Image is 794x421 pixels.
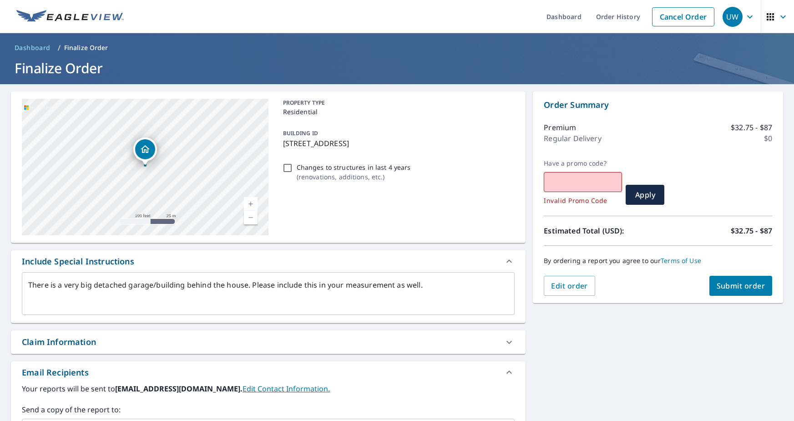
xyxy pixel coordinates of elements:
p: Premium [544,122,576,133]
p: $32.75 - $87 [731,225,772,236]
p: Residential [283,107,511,117]
div: Claim Information [11,330,526,354]
span: Apply [633,190,657,200]
label: Send a copy of the report to: [22,404,515,415]
p: By ordering a report you agree to our [544,257,772,265]
nav: breadcrumb [11,41,783,55]
div: Claim Information [22,336,96,348]
a: Dashboard [11,41,54,55]
p: Invalid Promo Code [544,197,616,205]
div: Email Recipients [22,366,89,379]
button: Edit order [544,276,595,296]
p: Changes to structures in last 4 years [297,162,411,172]
p: $32.75 - $87 [731,122,772,133]
div: Email Recipients [11,361,526,383]
a: Cancel Order [652,7,714,26]
li: / [58,42,61,53]
button: Submit order [709,276,773,296]
p: ( renovations, additions, etc. ) [297,172,411,182]
p: BUILDING ID [283,129,318,137]
p: Regular Delivery [544,133,601,144]
div: UW [723,7,743,27]
button: Apply [626,185,664,205]
span: Submit order [717,281,765,291]
p: Finalize Order [64,43,108,52]
span: Edit order [551,281,588,291]
div: Include Special Instructions [22,255,134,268]
div: Include Special Instructions [11,250,526,272]
a: Current Level 18, Zoom Out [244,211,258,224]
p: $0 [764,133,772,144]
label: Have a promo code? [544,159,622,167]
span: Dashboard [15,43,51,52]
p: Order Summary [544,99,772,111]
textarea: There is a very big detached garage/building behind the house. Please include this in your measur... [28,281,508,307]
a: EditContactInfo [243,384,330,394]
a: Terms of Use [661,256,701,265]
a: Current Level 18, Zoom In [244,197,258,211]
label: Your reports will be sent to [22,383,515,394]
p: PROPERTY TYPE [283,99,511,107]
p: [STREET_ADDRESS] [283,138,511,149]
b: [EMAIL_ADDRESS][DOMAIN_NAME]. [115,384,243,394]
div: Dropped pin, building 1, Residential property, 436 Elm St Coshocton, OH 43812 [133,137,157,166]
h1: Finalize Order [11,59,783,77]
img: EV Logo [16,10,124,24]
p: Estimated Total (USD): [544,225,658,236]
